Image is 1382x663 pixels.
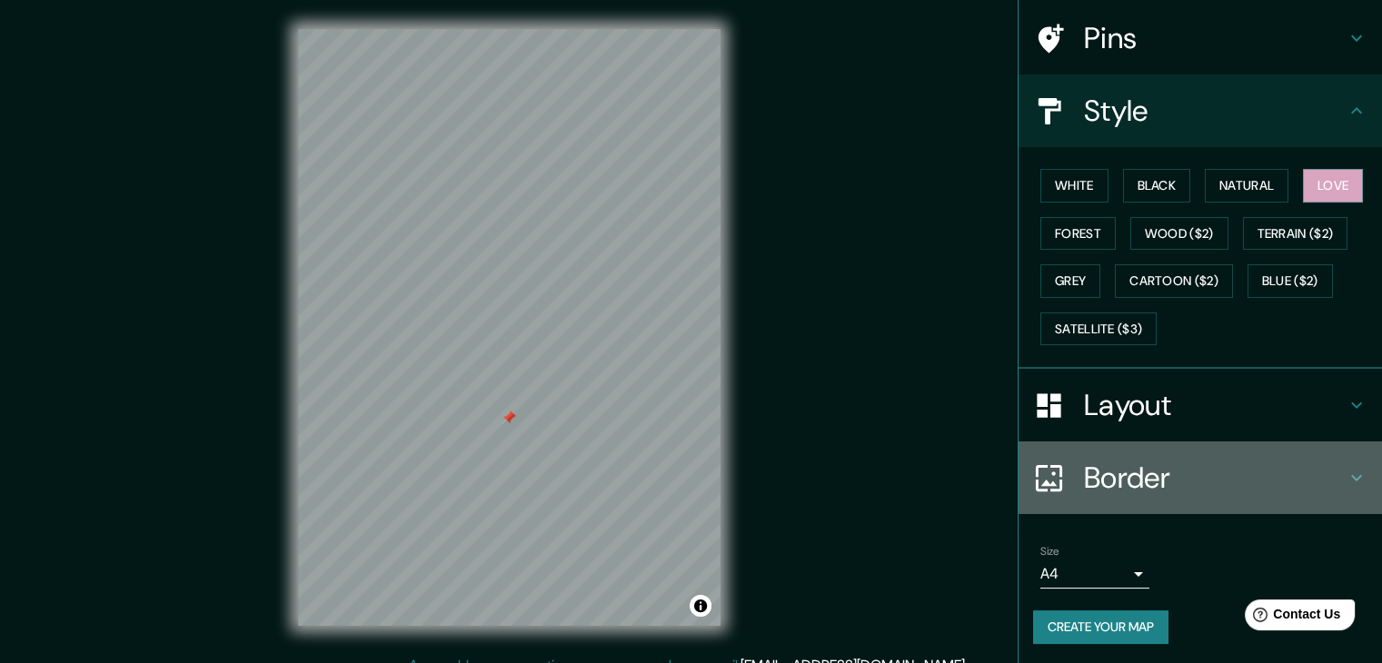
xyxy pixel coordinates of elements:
div: Pins [1019,2,1382,74]
button: Forest [1040,217,1116,251]
h4: Style [1084,93,1346,129]
canvas: Map [298,29,721,626]
button: White [1040,169,1109,203]
button: Natural [1205,169,1288,203]
div: Layout [1019,369,1382,441]
button: Wood ($2) [1130,217,1228,251]
div: Style [1019,74,1382,147]
div: A4 [1040,559,1149,589]
button: Black [1123,169,1191,203]
h4: Pins [1084,20,1346,56]
h4: Border [1084,460,1346,496]
button: Blue ($2) [1248,264,1333,298]
button: Love [1303,169,1363,203]
iframe: Help widget launcher [1220,592,1362,643]
button: Create your map [1033,610,1168,644]
h4: Layout [1084,387,1346,423]
button: Toggle attribution [690,595,711,617]
button: Grey [1040,264,1100,298]
div: Border [1019,441,1382,514]
button: Satellite ($3) [1040,312,1157,346]
label: Size [1040,544,1059,559]
button: Cartoon ($2) [1115,264,1233,298]
button: Terrain ($2) [1243,217,1348,251]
